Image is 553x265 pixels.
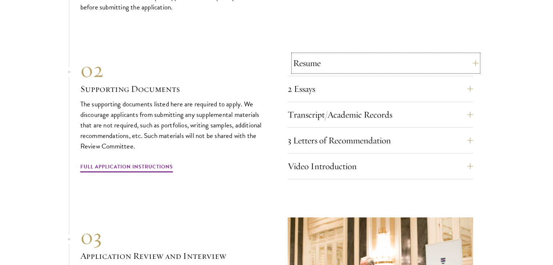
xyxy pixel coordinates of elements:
[80,162,173,174] a: Full Application Instructions
[288,132,473,149] button: 3 Letters of Recommendation
[80,224,266,250] div: 03
[80,83,266,95] h3: Supporting Documents
[80,57,266,83] div: 02
[288,80,473,98] button: 2 Essays
[80,250,266,262] h3: Application Review and Interview
[288,158,473,175] button: Video Introduction
[293,54,478,72] button: Resume
[80,99,266,151] p: The supporting documents listed here are required to apply. We discourage applicants from submitt...
[288,106,473,123] button: Transcript/Academic Records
